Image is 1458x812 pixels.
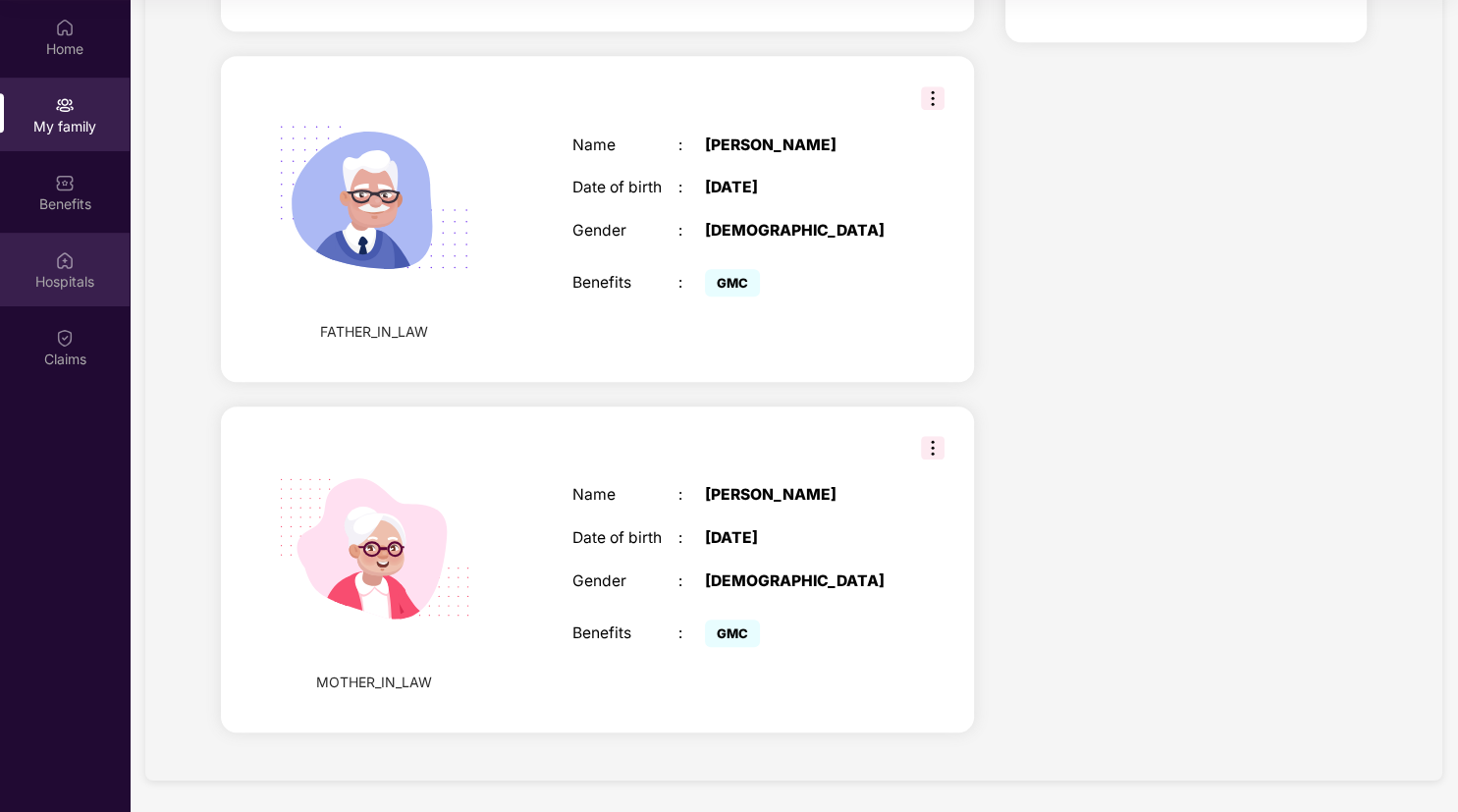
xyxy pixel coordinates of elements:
div: : [678,572,705,591]
div: : [678,486,705,505]
div: Date of birth [572,179,678,197]
div: [DATE] [705,179,891,197]
div: : [678,274,705,293]
div: [PERSON_NAME] [705,136,891,155]
span: FATHER_IN_LAW [320,321,428,343]
div: Date of birth [572,529,678,548]
div: Name [572,486,678,505]
div: Gender [572,572,678,591]
div: : [678,529,705,548]
div: : [678,624,705,643]
div: [PERSON_NAME] [705,486,891,505]
div: : [678,179,705,197]
img: svg+xml;base64,PHN2ZyBpZD0iSG9zcGl0YWxzIiB4bWxucz0iaHR0cDovL3d3dy53My5vcmcvMjAwMC9zdmciIHdpZHRoPS... [55,250,75,270]
span: MOTHER_IN_LAW [316,672,432,693]
div: [DEMOGRAPHIC_DATA] [705,222,891,241]
img: svg+xml;base64,PHN2ZyBpZD0iSG9tZSIgeG1sbnM9Imh0dHA6Ly93d3cudzMub3JnLzIwMDAvc3ZnIiB3aWR0aD0iMjAiIG... [55,18,75,37]
img: svg+xml;base64,PHN2ZyBpZD0iQ2xhaW0iIHhtbG5zPSJodHRwOi8vd3d3LnczLm9yZy8yMDAwL3N2ZyIgd2lkdGg9IjIwIi... [55,328,75,348]
img: svg+xml;base64,PHN2ZyB4bWxucz0iaHR0cDovL3d3dy53My5vcmcvMjAwMC9zdmciIHdpZHRoPSIyMjQiIGhlaWdodD0iMT... [252,426,498,672]
img: svg+xml;base64,PHN2ZyB4bWxucz0iaHR0cDovL3d3dy53My5vcmcvMjAwMC9zdmciIHhtbG5zOnhsaW5rPSJodHRwOi8vd3... [252,76,498,321]
div: [DEMOGRAPHIC_DATA] [705,572,891,591]
div: : [678,136,705,155]
div: Gender [572,222,678,241]
div: Benefits [572,274,678,293]
div: Name [572,136,678,155]
span: GMC [705,269,760,297]
img: svg+xml;base64,PHN2ZyB3aWR0aD0iMzIiIGhlaWdodD0iMzIiIHZpZXdCb3g9IjAgMCAzMiAzMiIgZmlsbD0ibm9uZSIgeG... [921,436,945,460]
div: Benefits [572,624,678,643]
div: [DATE] [705,529,891,548]
img: svg+xml;base64,PHN2ZyBpZD0iQmVuZWZpdHMiIHhtbG5zPSJodHRwOi8vd3d3LnczLm9yZy8yMDAwL3N2ZyIgd2lkdGg9Ij... [55,173,75,192]
div: : [678,222,705,241]
img: svg+xml;base64,PHN2ZyB3aWR0aD0iMzIiIGhlaWdodD0iMzIiIHZpZXdCb3g9IjAgMCAzMiAzMiIgZmlsbD0ibm9uZSIgeG... [921,86,945,110]
img: svg+xml;base64,PHN2ZyB3aWR0aD0iMjAiIGhlaWdodD0iMjAiIHZpZXdCb3g9IjAgMCAyMCAyMCIgZmlsbD0ibm9uZSIgeG... [55,95,75,115]
span: GMC [705,620,760,647]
